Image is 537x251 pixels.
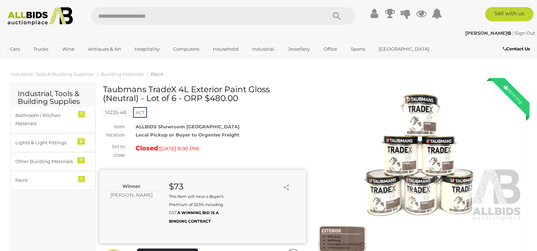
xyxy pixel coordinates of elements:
[15,157,74,166] div: Other Building Materials
[15,111,74,128] div: Bathroom / Kitchen Materials
[94,123,130,139] div: Item location
[503,46,530,51] b: Contact Us
[122,183,141,189] b: Winner
[169,182,183,191] strong: $73
[319,7,355,25] button: Search
[158,146,199,151] span: ( )
[151,71,163,77] a: Paint
[78,176,85,182] div: 1
[208,43,243,55] a: Household
[247,43,279,55] a: Industrial
[169,210,219,223] b: A WINNING BID IS A BINDING CONTRACT
[94,143,130,159] div: Set to close
[5,43,24,55] a: Cars
[136,124,240,129] strong: ALLBIDS Showroom [GEOGRAPHIC_DATA]
[11,133,95,152] a: Lights & Light Fittings 3
[4,7,76,26] img: Allbids.com.au
[11,71,94,77] a: Industrial, Tools & Building Supplies
[57,43,79,55] a: Wine
[465,30,511,36] strong: [PERSON_NAME]
[83,43,126,55] a: Antiques & Art
[11,152,95,171] a: Other Building Materials 7
[319,43,342,55] a: Office
[169,194,223,224] small: This Item will incur a Buyer's Premium of 22.5% including GST.
[78,111,85,117] div: 1
[169,43,204,55] a: Computers
[136,132,240,138] strong: Local Pickup or Buyer to Organise Freight
[106,191,157,199] mark: [PERSON_NAME]
[136,144,158,152] strong: Closed
[346,43,370,55] a: Sports
[11,106,95,133] a: Bathroom / Kitchen Materials 1
[133,107,147,118] span: ACT
[101,71,144,77] a: Building Materials
[29,43,53,55] a: Trucks
[273,183,280,190] li: Watch this item
[77,157,85,163] div: 7
[283,43,314,55] a: Jewellery
[11,171,95,190] a: Paint 1
[497,78,530,111] div: Winning
[465,30,512,36] a: [PERSON_NAME]
[101,110,130,115] a: 51235-48
[374,43,434,55] a: [GEOGRAPHIC_DATA]
[15,176,74,184] div: Paint
[15,139,74,147] div: Lights & Light Fittings
[18,90,88,105] h2: Industrial, Tools & Building Supplies
[485,7,533,21] a: Sell with us
[317,89,523,222] img: Taubmans TradeX 4L Exterior Paint Gloss (Neutral) - Lot of 6 - ORP $480.00
[130,43,164,55] a: Hospitality
[77,138,85,145] div: 3
[103,85,304,103] h1: Taubmans TradeX 4L Exterior Paint Gloss (Neutral) - Lot of 6 - ORP $480.00
[503,45,532,53] a: Contact Us
[512,30,514,36] span: |
[515,30,535,36] a: Sign Out
[101,109,130,116] mark: 51235-48
[159,145,198,152] span: [DATE] 8:00 PM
